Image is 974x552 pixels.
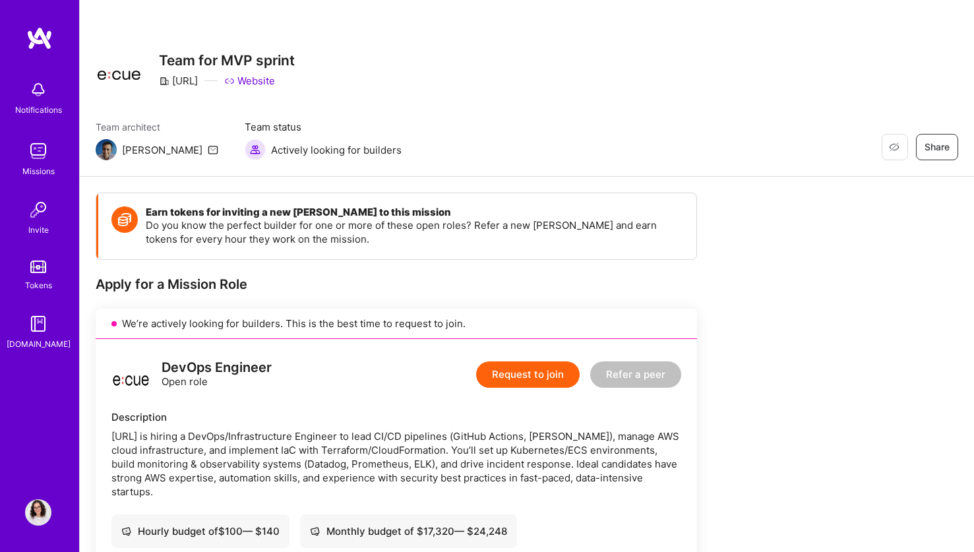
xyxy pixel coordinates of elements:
[159,74,198,88] div: [URL]
[111,410,681,424] div: Description
[159,76,169,86] i: icon CompanyGray
[310,524,507,538] div: Monthly budget of $ 17,320 — $ 24,248
[96,276,697,293] div: Apply for a Mission Role
[7,337,71,351] div: [DOMAIN_NAME]
[25,499,51,526] img: User Avatar
[22,499,55,526] a: User Avatar
[96,120,218,134] span: Team architect
[96,52,143,88] img: Company Logo
[162,361,272,375] div: DevOps Engineer
[26,26,53,50] img: logo
[271,143,402,157] span: Actively looking for builders
[111,206,138,233] img: Token icon
[208,144,218,155] i: icon Mail
[25,278,52,292] div: Tokens
[122,143,202,157] div: [PERSON_NAME]
[925,140,950,154] span: Share
[111,355,151,394] img: logo
[25,138,51,164] img: teamwork
[22,164,55,178] div: Missions
[590,361,681,388] button: Refer a peer
[162,361,272,388] div: Open role
[916,134,958,160] button: Share
[146,218,683,246] p: Do you know the perfect builder for one or more of these open roles? Refer a new [PERSON_NAME] an...
[146,206,683,218] h4: Earn tokens for inviting a new [PERSON_NAME] to this mission
[159,52,295,69] h3: Team for MVP sprint
[111,429,681,499] div: [URL] is hiring a DevOps/Infrastructure Engineer to lead CI/CD pipelines (GitHub Actions, [PERSON...
[121,524,280,538] div: Hourly budget of $ 100 — $ 140
[889,142,899,152] i: icon EyeClosed
[25,311,51,337] img: guide book
[28,223,49,237] div: Invite
[96,139,117,160] img: Team Architect
[245,120,402,134] span: Team status
[245,139,266,160] img: Actively looking for builders
[224,74,275,88] a: Website
[310,526,320,536] i: icon Cash
[15,103,62,117] div: Notifications
[25,197,51,223] img: Invite
[121,526,131,536] i: icon Cash
[25,77,51,103] img: bell
[476,361,580,388] button: Request to join
[96,309,697,339] div: We’re actively looking for builders. This is the best time to request to join.
[30,261,46,273] img: tokens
